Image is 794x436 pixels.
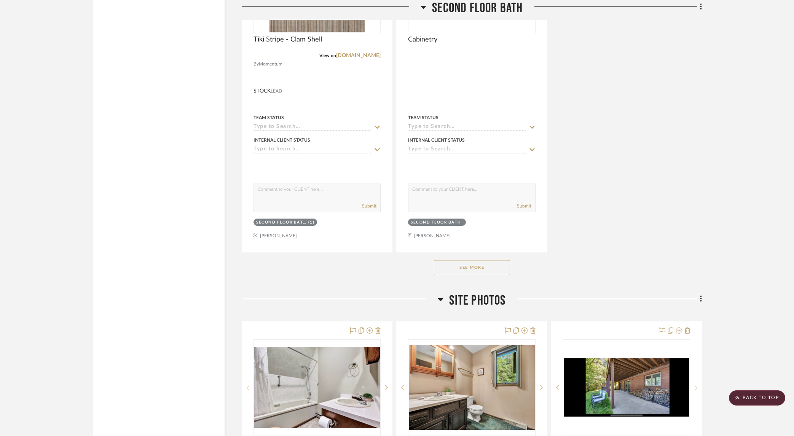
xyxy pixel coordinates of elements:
[336,53,381,58] a: [DOMAIN_NAME]
[254,137,310,144] div: Internal Client Status
[254,114,284,121] div: Team Status
[256,220,306,225] div: Second Floor Bath
[729,390,785,406] scroll-to-top-button: BACK TO TOP
[254,35,322,44] span: Tiki Stripe - Clam Shell
[254,124,371,131] input: Type to Search…
[434,260,510,275] button: See More
[411,220,461,225] div: Second Floor Bath
[308,220,315,225] div: (1)
[517,203,531,209] button: Submit
[362,203,376,209] button: Submit
[319,53,336,58] span: View on
[408,35,437,44] span: Cabinetry
[449,292,505,309] span: Site Photos
[254,61,259,68] span: By
[408,114,438,121] div: Team Status
[259,61,282,68] span: Momentum
[409,345,534,430] img: Main Floor - Listing Photos
[254,146,371,153] input: Type to Search…
[254,347,380,428] img: Upstairs - Listing Photos
[408,146,526,153] input: Type to Search…
[564,358,689,417] img: Basement - Listing Photos
[408,124,526,131] input: Type to Search…
[408,137,465,144] div: Internal Client Status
